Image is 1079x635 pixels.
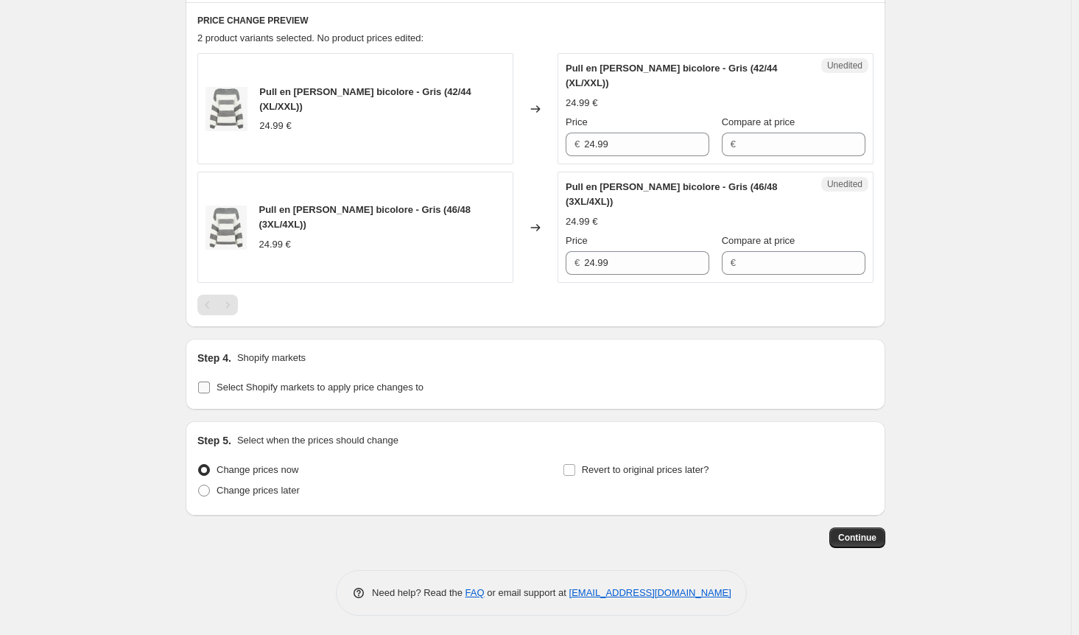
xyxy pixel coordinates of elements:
[566,216,597,227] span: 24.99 €
[197,433,231,448] h2: Step 5.
[205,206,247,250] img: JOA-4378-1_80x.jpg
[372,587,465,598] span: Need help? Read the
[197,15,874,27] h6: PRICE CHANGE PREVIEW
[838,532,876,544] span: Continue
[829,527,885,548] button: Continue
[827,178,862,190] span: Unedited
[259,239,290,250] span: 24.99 €
[574,257,580,268] span: €
[465,587,485,598] a: FAQ
[259,86,471,112] span: Pull en [PERSON_NAME] bicolore - Gris (42/44 (XL/XXL))
[217,485,300,496] span: Change prices later
[827,60,862,71] span: Unedited
[259,120,291,131] span: 24.99 €
[197,295,238,315] nav: Pagination
[722,235,795,246] span: Compare at price
[566,116,588,127] span: Price
[205,87,247,131] img: JOA-4378-1_80x.jpg
[582,464,709,475] span: Revert to original prices later?
[731,257,736,268] span: €
[237,351,306,365] p: Shopify markets
[217,382,423,393] span: Select Shopify markets to apply price changes to
[731,138,736,150] span: €
[569,587,731,598] a: [EMAIL_ADDRESS][DOMAIN_NAME]
[485,587,569,598] span: or email support at
[197,32,423,43] span: 2 product variants selected. No product prices edited:
[574,138,580,150] span: €
[566,235,588,246] span: Price
[197,351,231,365] h2: Step 4.
[217,464,298,475] span: Change prices now
[566,97,597,108] span: 24.99 €
[566,63,778,88] span: Pull en [PERSON_NAME] bicolore - Gris (42/44 (XL/XXL))
[566,181,778,207] span: Pull en [PERSON_NAME] bicolore - Gris (46/48 (3XL/4XL))
[259,204,471,230] span: Pull en [PERSON_NAME] bicolore - Gris (46/48 (3XL/4XL))
[237,433,398,448] p: Select when the prices should change
[722,116,795,127] span: Compare at price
